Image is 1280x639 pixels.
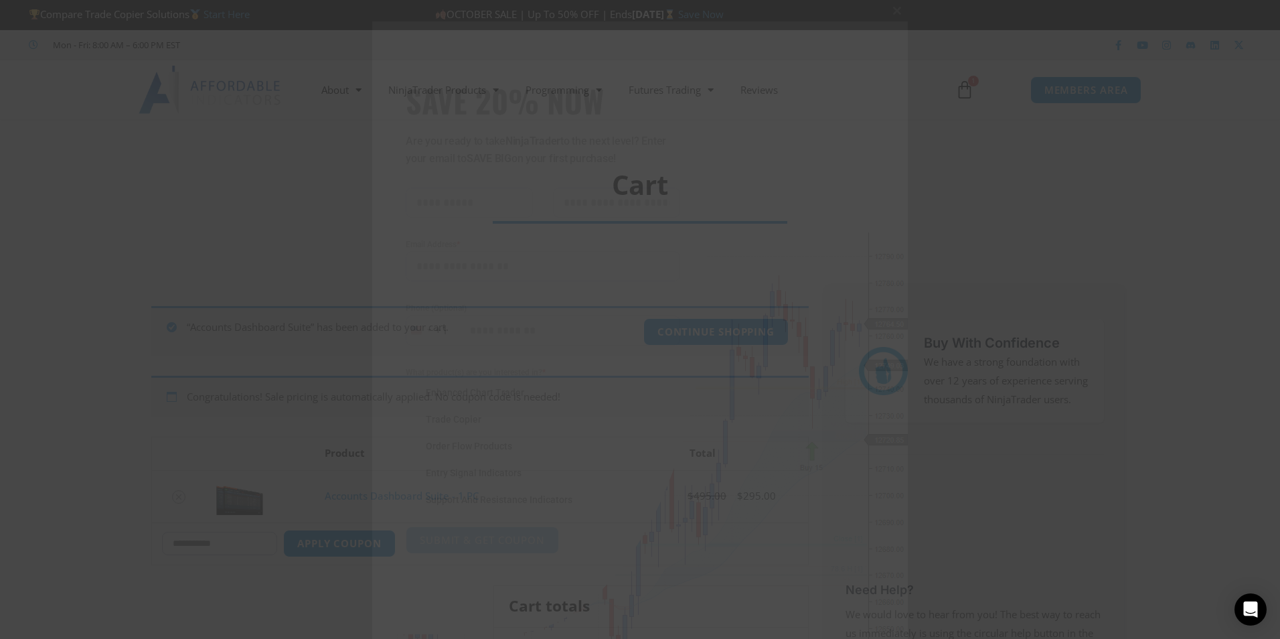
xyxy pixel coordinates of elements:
[406,238,680,251] label: Email Address
[406,439,680,453] label: Order Flow Products
[406,133,680,167] p: Are you ready to take to the next level? Enter your email to on your first purchase!
[406,315,449,346] button: Selected country
[406,466,680,480] label: Entry Signal Indicators
[406,493,680,506] label: Support And Resistance Indicators
[426,439,512,453] span: Order Flow Products
[406,526,559,554] button: SUBMIT & GET COUPON
[426,386,524,399] span: Enhanced Chart Trader
[467,152,511,165] strong: SAVE BIG
[406,82,680,119] h3: SAVE 20% NOW
[406,386,680,399] label: Enhanced Chart Trader
[406,413,680,426] label: Trade Copier
[1234,593,1267,626] div: Open Intercom Messenger
[505,135,560,147] strong: NinjaTrader
[406,301,680,315] label: Phone (Optional)
[406,366,680,379] span: What product(s) are you interested in?
[426,466,522,480] span: Entry Signal Indicators
[426,493,572,506] span: Support And Resistance Indicators
[435,322,449,340] div: +1
[426,413,481,426] span: Trade Copier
